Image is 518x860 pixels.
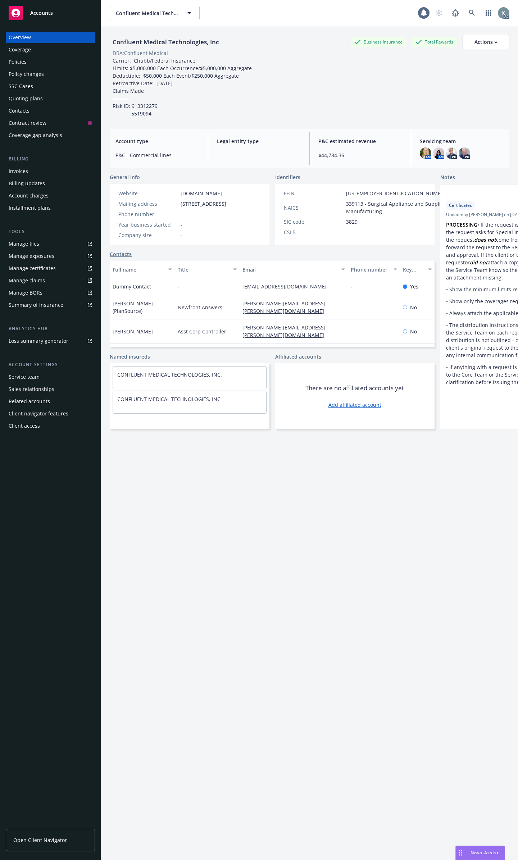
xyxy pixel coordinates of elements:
[351,266,389,273] div: Phone number
[351,283,358,290] a: -
[118,190,178,197] div: Website
[6,371,95,383] a: Service team
[284,228,343,236] div: CSLB
[178,266,229,273] div: Title
[113,328,153,335] span: [PERSON_NAME]
[446,147,457,159] img: photo
[410,304,417,311] span: No
[6,178,95,189] a: Billing updates
[346,228,348,236] span: -
[346,200,449,215] span: 339113 - Surgical Appliance and Supplies Manufacturing
[498,7,509,19] img: photo
[110,173,140,181] span: General info
[410,328,417,335] span: No
[9,383,54,395] div: Sales relationships
[410,283,418,290] span: Yes
[412,37,457,46] div: Total Rewards
[9,32,31,43] div: Overview
[6,202,95,214] a: Installment plans
[178,283,180,290] span: -
[6,105,95,117] a: Contacts
[284,218,343,226] div: SIC code
[6,228,95,235] div: Tools
[6,383,95,395] a: Sales relationships
[6,190,95,201] a: Account charges
[118,210,178,218] div: Phone number
[113,57,252,117] span: Carrier: Chubb/Federal Insurance Limits: $5,000,000 Each Occurrence/$5,000,000 Aggregate Deductib...
[113,300,172,315] span: [PERSON_NAME] (PlanSource)
[240,261,348,278] button: Email
[6,81,95,92] a: SSC Cases
[9,117,46,129] div: Contract review
[6,165,95,177] a: Invoices
[113,283,151,290] span: Dummy Contact
[470,259,488,266] em: did not
[9,396,50,407] div: Related accounts
[9,93,43,104] div: Quoting plans
[9,275,45,286] div: Manage claims
[6,287,95,299] a: Manage BORs
[6,44,95,55] a: Coverage
[9,371,40,383] div: Service team
[115,137,199,145] span: Account type
[6,299,95,311] a: Summary of insurance
[6,361,95,368] div: Account settings
[9,299,63,311] div: Summary of insurance
[275,173,300,181] span: Identifiers
[6,250,95,262] a: Manage exposures
[6,56,95,68] a: Policies
[471,850,499,856] span: Nova Assist
[181,231,182,239] span: -
[175,261,240,278] button: Title
[110,37,222,47] div: Confluent Medical Technologies, Inc
[117,371,222,378] a: CONFLUENT MEDICAL TECHNOLOGIES, INC.
[9,263,56,274] div: Manage certificates
[463,35,509,49] button: Actions
[420,147,431,159] img: photo
[217,137,301,145] span: Legal entity type
[9,165,28,177] div: Invoices
[9,190,49,201] div: Account charges
[351,304,358,311] a: -
[9,178,45,189] div: Billing updates
[6,275,95,286] a: Manage claims
[433,147,444,159] img: photo
[181,210,182,218] span: -
[30,10,53,16] span: Accounts
[181,221,182,228] span: -
[181,190,222,197] a: [DOMAIN_NAME]
[6,396,95,407] a: Related accounts
[116,9,178,17] span: Confluent Medical Technologies, Inc
[6,129,95,141] a: Coverage gap analysis
[118,200,178,208] div: Mailing address
[118,221,178,228] div: Year business started
[346,190,449,197] span: [US_EMPLOYER_IDENTIFICATION_NUMBER]
[284,204,343,211] div: NAICS
[6,408,95,419] a: Client navigator features
[9,56,27,68] div: Policies
[6,335,95,347] a: Loss summary generator
[9,287,42,299] div: Manage BORs
[242,300,330,314] a: [PERSON_NAME][EMAIL_ADDRESS][PERSON_NAME][DOMAIN_NAME]
[6,3,95,23] a: Accounts
[6,155,95,163] div: Billing
[449,202,472,209] span: Certificates
[9,129,62,141] div: Coverage gap analysis
[6,238,95,250] a: Manage files
[474,35,497,49] div: Actions
[242,266,337,273] div: Email
[110,353,150,360] a: Named insureds
[9,408,68,419] div: Client navigator features
[403,266,424,273] div: Key contact
[13,836,67,844] span: Open Client Navigator
[6,420,95,432] a: Client access
[242,324,330,338] a: [PERSON_NAME][EMAIL_ADDRESS][PERSON_NAME][DOMAIN_NAME]
[178,304,222,311] span: Newfront Answers
[351,37,406,46] div: Business Insurance
[217,151,301,159] span: -
[113,49,168,57] div: DBA: Confluent Medical
[110,6,200,20] button: Confluent Medical Technologies, Inc
[9,68,44,80] div: Policy changes
[9,202,51,214] div: Installment plans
